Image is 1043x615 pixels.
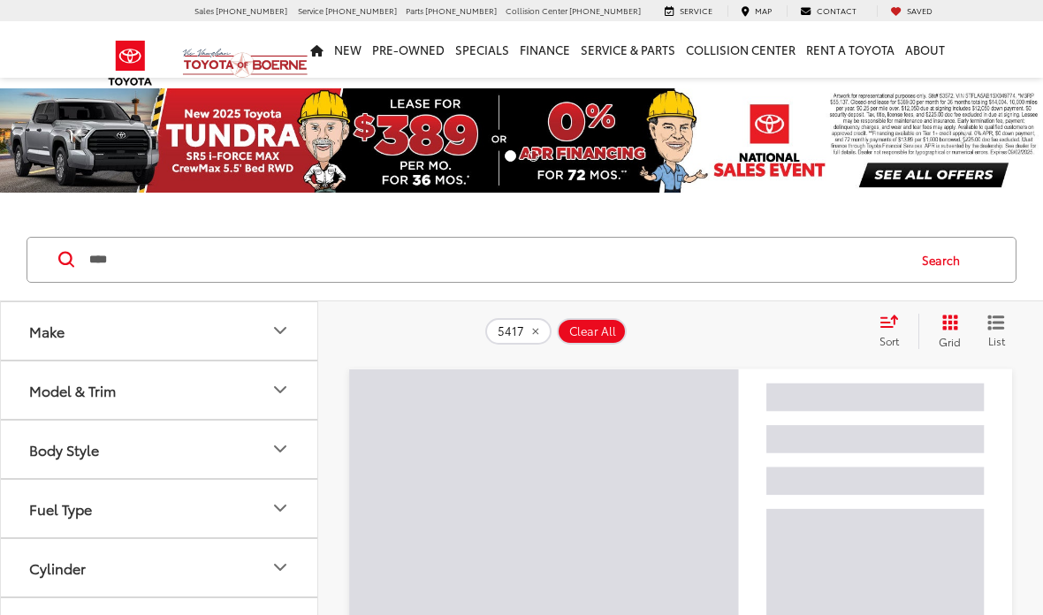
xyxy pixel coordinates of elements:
span: [PHONE_NUMBER] [325,4,397,16]
span: Sort [879,333,899,348]
button: List View [974,314,1018,349]
div: Body Style [270,438,291,459]
span: Saved [907,4,933,16]
button: Select sort value [871,314,918,349]
input: Search by Make, Model, or Keyword [88,239,905,281]
span: Parts [406,4,423,16]
a: Service & Parts: Opens in a new tab [575,21,681,78]
a: Map [727,5,785,17]
button: remove 5417 [485,318,552,345]
a: Home [305,21,329,78]
span: [PHONE_NUMBER] [569,4,641,16]
span: Collision Center [506,4,567,16]
a: Contact [787,5,870,17]
div: Cylinder [270,557,291,578]
span: List [987,333,1005,348]
div: Cylinder [29,559,86,576]
span: Clear All [569,324,616,338]
span: Sales [194,4,214,16]
a: Specials [450,21,514,78]
a: Collision Center [681,21,801,78]
a: Pre-Owned [367,21,450,78]
button: Search [905,238,986,282]
div: Model & Trim [270,379,291,400]
img: Toyota [97,34,164,92]
span: Contact [817,4,856,16]
span: Map [755,4,772,16]
button: Grid View [918,314,974,349]
button: Clear All [557,318,627,345]
button: Body StyleBody Style [1,421,319,478]
button: CylinderCylinder [1,539,319,596]
button: MakeMake [1,302,319,360]
span: [PHONE_NUMBER] [425,4,497,16]
span: Service [298,4,324,16]
a: Finance [514,21,575,78]
span: Grid [939,334,961,349]
a: About [900,21,950,78]
div: Make [29,323,65,339]
button: Model & TrimModel & Trim [1,361,319,419]
a: New [329,21,367,78]
span: [PHONE_NUMBER] [216,4,287,16]
img: Vic Vaughan Toyota of Boerne [182,48,308,79]
span: 5417 [498,324,524,338]
span: Service [680,4,712,16]
div: Fuel Type [29,500,92,517]
div: Fuel Type [270,497,291,519]
a: My Saved Vehicles [877,5,946,17]
a: Rent a Toyota [801,21,900,78]
div: Model & Trim [29,382,116,399]
button: Fuel TypeFuel Type [1,480,319,537]
a: Service [651,5,726,17]
div: Body Style [29,441,99,458]
div: Make [270,320,291,341]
